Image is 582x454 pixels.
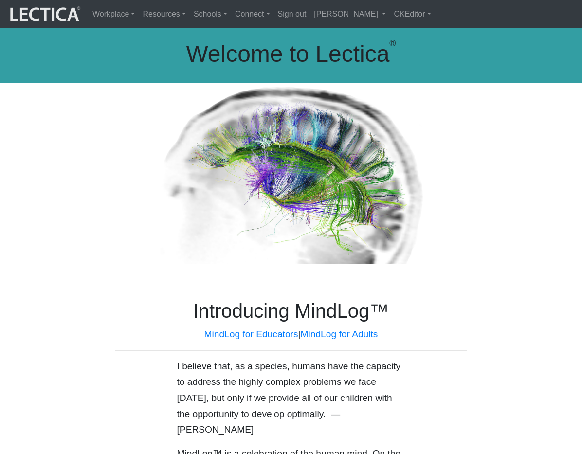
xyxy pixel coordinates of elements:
a: Resources [139,4,190,24]
a: Workplace [89,4,139,24]
img: lecticalive [8,5,81,23]
a: Sign out [274,4,310,24]
sup: ® [389,38,396,48]
a: MindLog for Adults [301,329,378,339]
p: | [115,327,467,343]
a: CKEditor [390,4,435,24]
p: I believe that, as a species, humans have the capacity to address the highly complex problems we ... [177,359,405,438]
a: Connect [231,4,274,24]
img: Human Connectome Project Image [155,83,427,264]
a: Schools [190,4,231,24]
a: [PERSON_NAME] [310,4,390,24]
a: MindLog for Educators [204,329,298,339]
h1: Introducing MindLog™ [115,299,467,323]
